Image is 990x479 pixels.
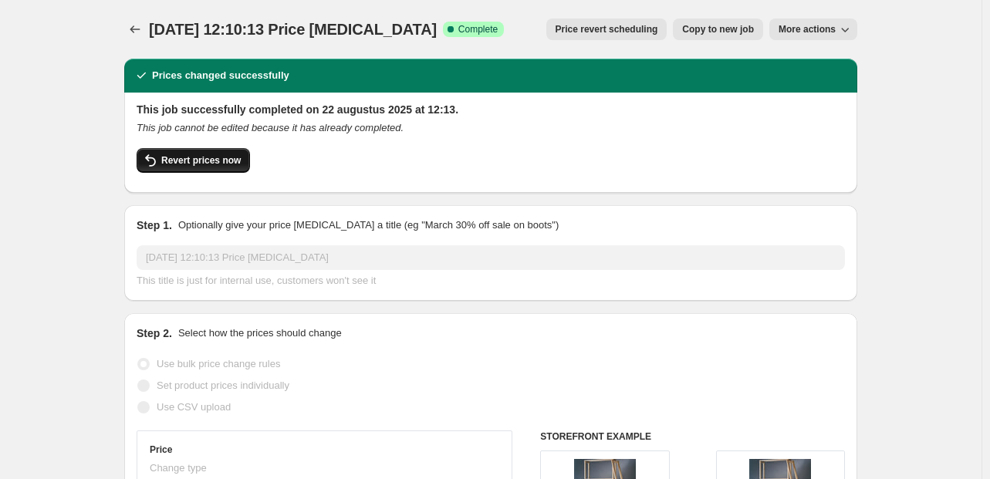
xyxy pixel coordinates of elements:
[556,23,658,35] span: Price revert scheduling
[458,23,498,35] span: Complete
[137,122,404,133] i: This job cannot be edited because it has already completed.
[137,245,845,270] input: 30% off holiday sale
[682,23,754,35] span: Copy to new job
[152,68,289,83] h2: Prices changed successfully
[157,401,231,413] span: Use CSV upload
[540,430,845,443] h6: STOREFRONT EXAMPLE
[157,358,280,369] span: Use bulk price change rules
[124,19,146,40] button: Price change jobs
[149,21,437,38] span: [DATE] 12:10:13 Price [MEDICAL_DATA]
[779,23,836,35] span: More actions
[178,326,342,341] p: Select how the prices should change
[137,275,376,286] span: This title is just for internal use, customers won't see it
[546,19,667,40] button: Price revert scheduling
[673,19,763,40] button: Copy to new job
[178,218,559,233] p: Optionally give your price [MEDICAL_DATA] a title (eg "March 30% off sale on boots")
[137,326,172,341] h2: Step 2.
[137,218,172,233] h2: Step 1.
[137,148,250,173] button: Revert prices now
[137,102,845,117] h2: This job successfully completed on 22 augustus 2025 at 12:13.
[150,462,207,474] span: Change type
[769,19,857,40] button: More actions
[150,444,172,456] h3: Price
[161,154,241,167] span: Revert prices now
[157,379,289,391] span: Set product prices individually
